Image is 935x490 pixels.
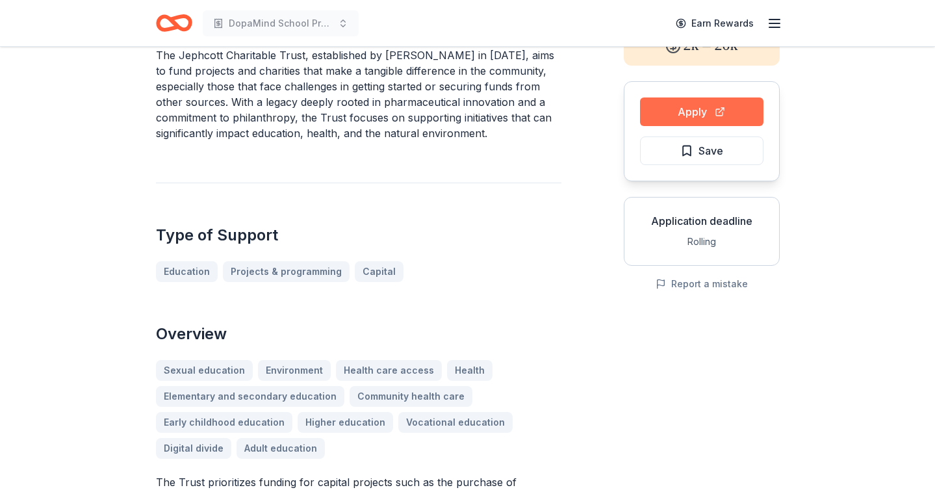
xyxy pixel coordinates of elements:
[203,10,359,36] button: DopaMind School Programs and Assemblies
[640,97,763,126] button: Apply
[223,261,350,282] a: Projects & programming
[156,8,192,38] a: Home
[635,234,769,250] div: Rolling
[635,213,769,229] div: Application deadline
[156,225,561,246] h2: Type of Support
[656,276,748,292] button: Report a mistake
[668,12,762,35] a: Earn Rewards
[156,261,218,282] a: Education
[229,16,333,31] span: DopaMind School Programs and Assemblies
[698,142,723,159] span: Save
[640,136,763,165] button: Save
[156,324,561,344] h2: Overview
[355,261,403,282] a: Capital
[156,47,561,141] p: The Jephcott Charitable Trust, established by [PERSON_NAME] in [DATE], aims to fund projects and ...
